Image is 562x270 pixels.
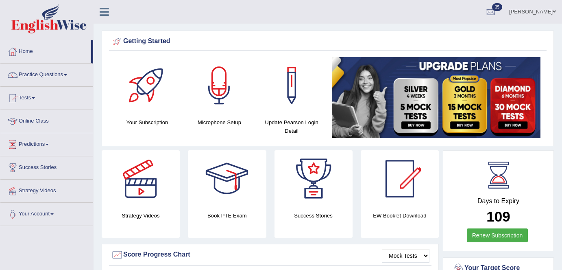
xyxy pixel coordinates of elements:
[332,57,540,138] img: small5.jpg
[188,211,266,220] h4: Book PTE Exam
[486,209,510,224] b: 109
[0,87,93,107] a: Tests
[111,249,429,261] div: Score Progress Chart
[452,198,545,205] h4: Days to Expiry
[187,118,252,127] h4: Microphone Setup
[0,156,93,177] a: Success Stories
[361,211,439,220] h4: EW Booklet Download
[111,35,545,48] div: Getting Started
[102,211,180,220] h4: Strategy Videos
[259,118,324,135] h4: Update Pearson Login Detail
[492,3,502,11] span: 35
[0,64,93,84] a: Practice Questions
[115,118,179,127] h4: Your Subscription
[0,40,91,61] a: Home
[467,228,528,242] a: Renew Subscription
[0,180,93,200] a: Strategy Videos
[0,110,93,130] a: Online Class
[274,211,353,220] h4: Success Stories
[0,133,93,154] a: Predictions
[0,203,93,223] a: Your Account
